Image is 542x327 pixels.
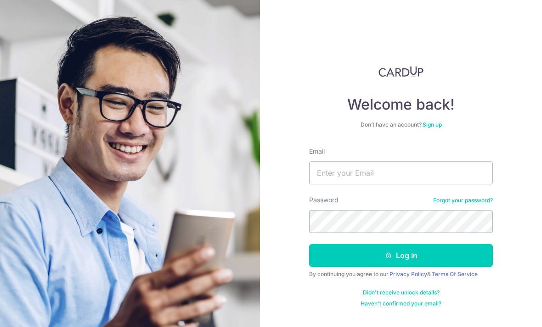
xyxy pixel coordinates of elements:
[309,95,493,114] h4: Welcome back!
[361,300,441,307] a: Haven't confirmed your email?
[309,161,493,184] input: Enter your Email
[363,289,440,296] a: Didn't receive unlock details?
[423,121,442,128] a: Sign up
[309,121,493,128] div: Don’t have an account?
[378,66,423,77] img: CardUp Logo
[309,147,325,156] label: Email
[309,195,339,205] label: Password
[433,197,493,204] a: Forgot your password?
[432,271,478,277] a: Terms Of Service
[309,244,493,267] button: Log in
[390,271,427,277] a: Privacy Policy
[309,271,493,278] div: By continuing you agree to our &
